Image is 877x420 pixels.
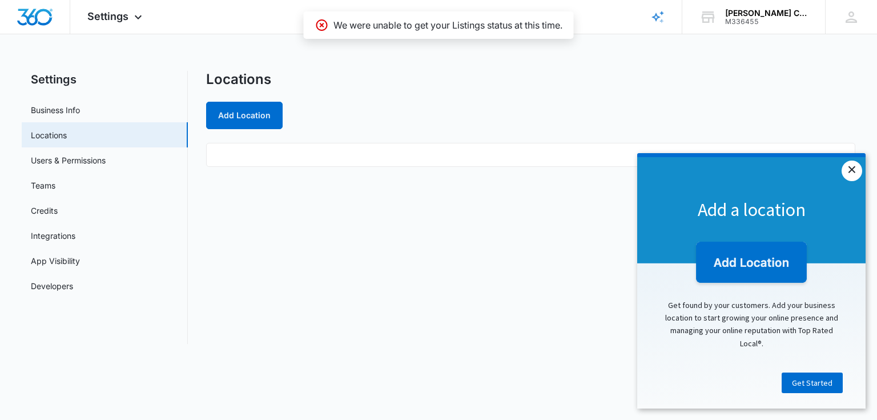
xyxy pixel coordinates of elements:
[144,219,206,240] a: Get Started
[204,7,225,28] a: Close modal
[206,71,271,88] h1: Locations
[87,10,128,22] span: Settings
[31,205,58,217] a: Credits
[31,230,75,242] a: Integrations
[31,154,106,166] a: Users & Permissions
[11,146,217,197] p: Get found by your customers. Add your business location to start growing your online presence and...
[206,110,283,120] a: Add Location
[725,9,808,18] div: account name
[333,18,562,32] p: We were unable to get your Listings status at this time.
[31,104,80,116] a: Business Info
[31,129,67,141] a: Locations
[31,280,73,292] a: Developers
[725,18,808,26] div: account id
[206,102,283,129] button: Add Location
[31,179,55,191] a: Teams
[22,71,188,88] h2: Settings
[31,255,80,267] a: App Visibility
